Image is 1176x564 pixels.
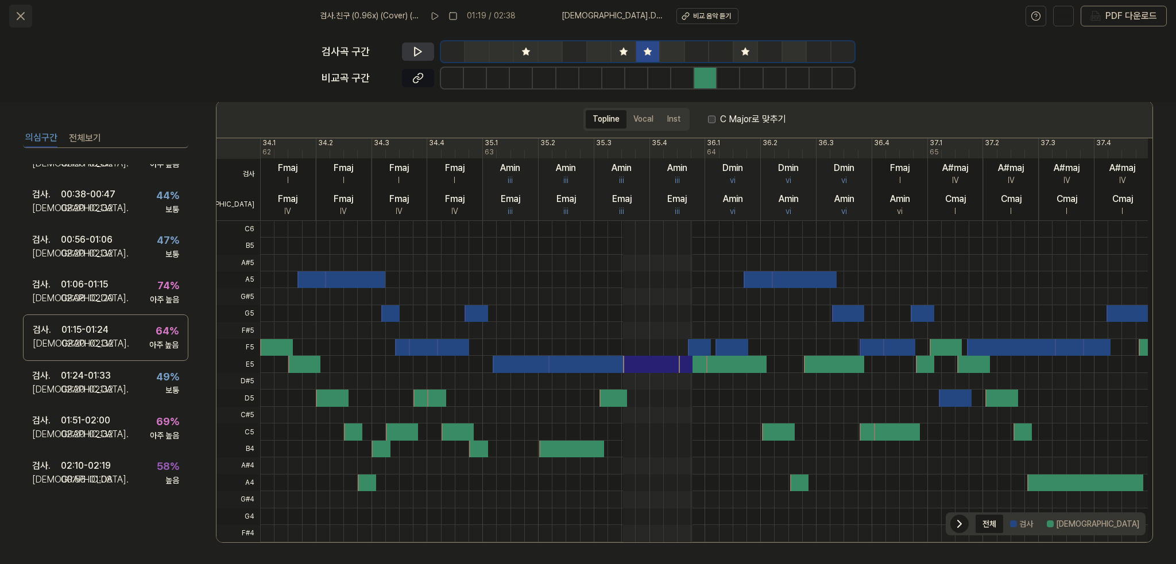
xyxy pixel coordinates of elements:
div: Amin [779,192,799,206]
div: vi [786,175,791,186]
div: 01:51 - 02:00 [61,414,110,427]
div: [DEMOGRAPHIC_DATA] . [32,382,61,396]
button: [DEMOGRAPHIC_DATA] [1040,515,1146,533]
div: 검사 . [32,232,61,246]
div: 아주 높음 [149,340,179,351]
button: help [1026,6,1046,26]
div: I [1010,206,1012,217]
span: A#4 [216,457,260,474]
div: Emaj [556,192,576,206]
div: 37.4 [1096,138,1111,148]
div: vi [730,175,736,186]
span: C6 [216,221,260,238]
div: iii [619,206,624,217]
div: 35.1 [485,138,498,148]
div: I [1121,206,1123,217]
div: [DEMOGRAPHIC_DATA] . [32,472,61,486]
div: IV [451,206,458,217]
div: iii [563,206,568,217]
div: 검사 . [32,458,61,472]
div: 00:38 - 00:47 [61,188,115,201]
div: 검사곡 구간 [322,44,395,60]
span: A5 [216,271,260,288]
span: G#5 [216,288,260,305]
img: share [1058,11,1069,21]
div: [DEMOGRAPHIC_DATA] . [32,427,61,441]
div: 01:24 - 01:33 [61,368,111,382]
div: 02:20 - 02:32 [61,382,113,396]
div: 아주 높음 [150,430,179,441]
div: IV [396,206,403,217]
div: 보통 [165,249,179,260]
div: 37.1 [930,138,942,148]
div: Amin [667,161,687,175]
span: B5 [216,238,260,254]
span: F#5 [216,322,260,339]
div: 아주 높음 [150,159,179,170]
div: A#maj [942,161,968,175]
div: [DEMOGRAPHIC_DATA] . [32,201,61,215]
div: [DEMOGRAPHIC_DATA] . [32,291,61,305]
div: vi [841,175,847,186]
div: 65 [930,147,939,157]
button: Vocal [626,110,660,129]
button: 전체 [976,515,1003,533]
div: 비교곡 구간 [322,70,395,87]
span: 검사 . 친구 (0.96x) (Cover) (Edit) [320,10,421,22]
div: 검사 . [32,188,61,201]
div: 검사 . [33,323,61,337]
div: iii [619,175,624,186]
button: 비교 음악 듣기 [676,8,738,24]
div: I [343,175,345,186]
div: 00:56 - 01:06 [61,232,113,246]
div: Dmin [778,161,799,175]
div: iii [563,175,568,186]
span: A#5 [216,255,260,271]
div: [DEMOGRAPHIC_DATA] . [32,246,61,260]
div: 02:20 - 02:32 [61,337,114,351]
div: A#maj [1109,161,1135,175]
div: Amin [556,161,576,175]
div: 37.2 [985,138,999,148]
div: IV [340,206,347,217]
div: iii [675,175,680,186]
span: G4 [216,508,260,525]
div: 44 % [156,188,179,204]
div: Cmaj [1057,192,1077,206]
span: C#5 [216,407,260,423]
img: PDF Download [1090,11,1101,21]
div: 37.3 [1040,138,1055,148]
div: iii [675,206,680,217]
div: 보통 [165,385,179,396]
div: Amin [890,192,910,206]
div: Amin [500,161,520,175]
span: E5 [216,356,260,372]
div: 보통 [165,204,179,215]
div: 02:08 - 02:20 [61,291,114,305]
div: Amin [723,192,743,206]
div: 00:56 - 01:08 [61,472,113,486]
div: 34.2 [318,138,333,148]
div: 아주 높음 [150,294,179,305]
div: IV [1008,175,1015,186]
div: IV [1119,175,1126,186]
button: Topline [586,110,626,129]
button: PDF 다운로드 [1088,6,1159,26]
svg: help [1031,10,1041,22]
div: 35.3 [596,138,612,148]
div: A#maj [998,161,1024,175]
div: Cmaj [1112,192,1133,206]
div: 35.4 [652,138,667,148]
div: Amin [834,192,854,206]
div: 49 % [156,368,179,385]
div: 64 [707,147,716,157]
div: vi [841,206,847,217]
div: 36.3 [818,138,834,148]
div: 01:06 - 01:15 [61,278,108,291]
div: vi [786,206,791,217]
div: Fmaj [389,161,409,175]
div: 63 [485,147,494,157]
div: 74 % [157,277,179,294]
div: PDF 다운로드 [1105,9,1157,24]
